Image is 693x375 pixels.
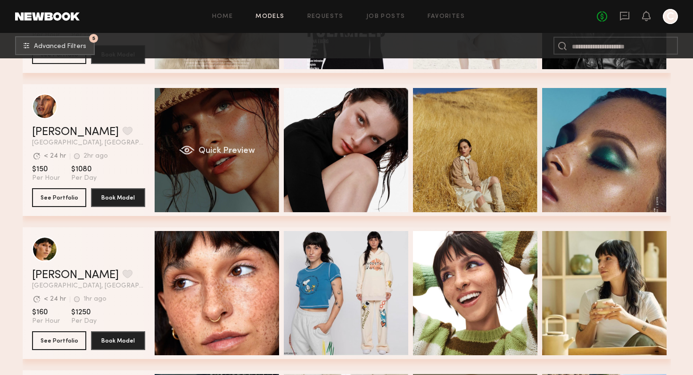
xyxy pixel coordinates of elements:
[256,14,284,20] a: Models
[428,14,465,20] a: Favorites
[83,296,107,303] div: 1hr ago
[32,270,119,281] a: [PERSON_NAME]
[198,147,255,155] span: Quick Preview
[307,14,344,20] a: Requests
[44,296,66,303] div: < 24 hr
[366,14,405,20] a: Job Posts
[32,140,145,146] span: [GEOGRAPHIC_DATA], [GEOGRAPHIC_DATA]
[32,174,60,183] span: Per Hour
[32,283,145,289] span: [GEOGRAPHIC_DATA], [GEOGRAPHIC_DATA]
[15,36,95,55] button: 5Advanced Filters
[83,153,108,160] div: 2hr ago
[44,153,66,160] div: < 24 hr
[91,188,145,207] button: Book Model
[91,331,145,350] button: Book Model
[71,317,97,326] span: Per Day
[32,317,60,326] span: Per Hour
[32,188,86,207] button: See Portfolio
[32,331,86,350] button: See Portfolio
[663,9,678,24] a: C
[92,36,95,40] span: 5
[32,165,60,174] span: $150
[212,14,233,20] a: Home
[71,308,97,317] span: $1250
[32,127,119,138] a: [PERSON_NAME]
[71,174,97,183] span: Per Day
[34,43,86,50] span: Advanced Filters
[71,165,97,174] span: $1080
[32,308,60,317] span: $160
